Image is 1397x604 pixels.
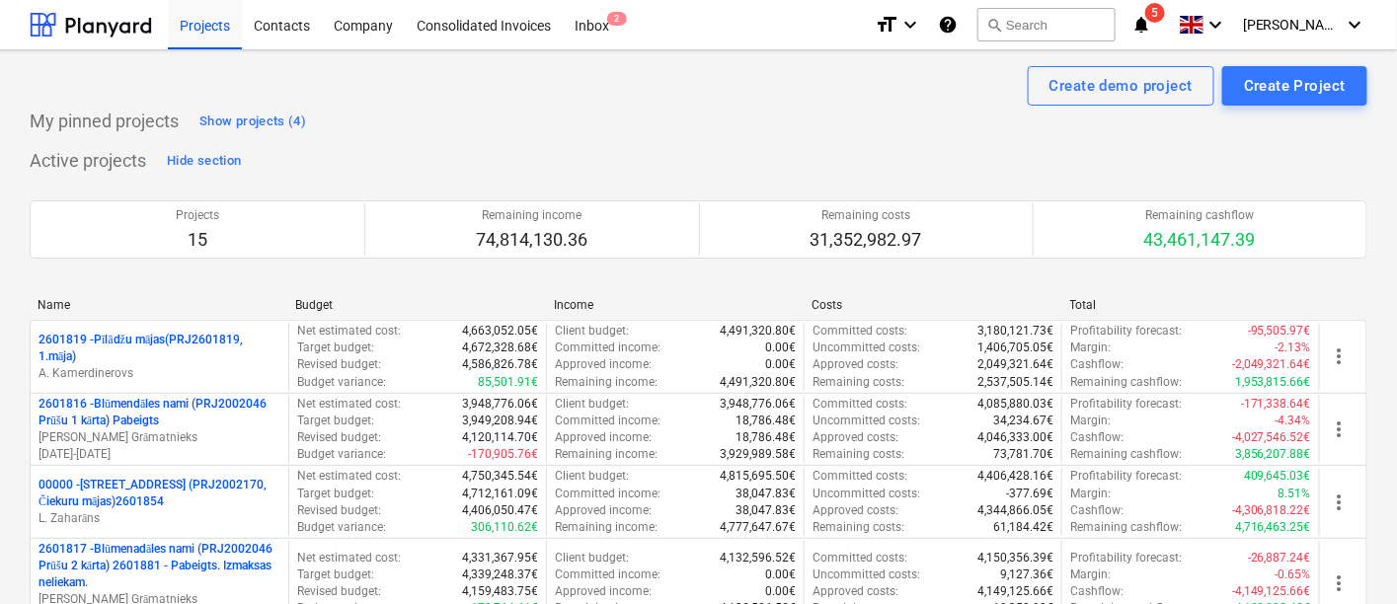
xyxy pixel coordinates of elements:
p: 2601819 - Pīlādžu mājas(PRJ2601819, 1.māja) [39,332,280,365]
span: more_vert [1328,417,1352,441]
p: Cashflow : [1070,583,1124,600]
p: 2,049,321.64€ [977,356,1053,373]
p: 00000 - [STREET_ADDRESS] (PRJ2002170, Čiekuru mājas)2601854 [39,477,280,510]
p: 4,406,428.16€ [977,468,1053,485]
p: 0.00€ [765,566,796,583]
p: 4,586,826.78€ [462,356,538,373]
p: Client budget : [555,468,629,485]
div: Hide section [167,150,241,173]
p: 15 [176,228,219,252]
p: Remaining costs : [813,374,904,391]
p: Profitability forecast : [1070,323,1182,340]
p: 4,132,596.52€ [720,550,796,566]
p: Committed income : [555,340,660,356]
p: Profitability forecast : [1070,468,1182,485]
p: Remaining costs : [813,446,904,463]
p: -377.69€ [1006,486,1053,502]
p: 4,344,866.05€ [977,502,1053,519]
p: Target budget : [297,413,374,429]
p: 3,948,776.06€ [720,396,796,413]
p: 0.00€ [765,356,796,373]
p: Projects [176,207,219,224]
p: 4,750,345.54€ [462,468,538,485]
p: Committed costs : [813,550,907,566]
p: 306,110.62€ [471,519,538,536]
p: Margin : [1070,486,1111,502]
p: Margin : [1070,340,1111,356]
p: Target budget : [297,566,374,583]
p: A. Kamerdinerovs [39,365,280,382]
p: 4,777,647.67€ [720,519,796,536]
p: 0.00€ [765,583,796,600]
p: 4,046,333.00€ [977,429,1053,446]
p: Margin : [1070,413,1111,429]
p: Net estimated cost : [297,468,401,485]
p: 4,663,052.05€ [462,323,538,340]
p: -0.65% [1276,566,1311,583]
p: Remaining cashflow : [1070,446,1182,463]
p: Uncommitted costs : [813,566,920,583]
button: Create demo project [1028,66,1214,106]
p: Net estimated cost : [297,550,401,566]
p: Approved costs : [813,356,898,373]
p: Client budget : [555,550,629,566]
p: 2,537,505.14€ [977,374,1053,391]
button: Create Project [1222,66,1367,106]
p: 38,047.83€ [736,486,796,502]
p: Committed income : [555,486,660,502]
p: Approved income : [555,502,652,519]
p: Budget variance : [297,374,386,391]
p: Remaining cashflow : [1070,519,1182,536]
p: 2601816 - Blūmendāles nami (PRJ2002046 Prūšu 1 kārta) Pabeigts [39,396,280,429]
p: -2.13% [1276,340,1311,356]
p: Committed costs : [813,323,907,340]
p: Approved costs : [813,429,898,446]
p: 4,120,114.70€ [462,429,538,446]
div: Show projects (4) [199,111,306,133]
p: 1,406,705.05€ [977,340,1053,356]
p: 18,786.48€ [736,429,796,446]
p: Committed costs : [813,468,907,485]
p: Target budget : [297,340,374,356]
p: -4,149,125.66€ [1232,583,1311,600]
p: Profitability forecast : [1070,550,1182,566]
p: -95,505.97€ [1248,323,1311,340]
p: Uncommitted costs : [813,486,920,502]
p: 85,501.91€ [478,374,538,391]
button: Show projects (4) [194,106,311,137]
p: -4,027,546.52€ [1232,429,1311,446]
div: 2601816 -Blūmendāles nami (PRJ2002046 Prūšu 1 kārta) Pabeigts[PERSON_NAME] Grāmatnieks[DATE]-[DATE] [39,396,280,464]
p: 31,352,982.97 [811,228,922,252]
p: 1,953,815.66€ [1235,374,1311,391]
p: 4,149,125.66€ [977,583,1053,600]
div: 2601819 -Pīlādžu mājas(PRJ2601819, 1.māja)A. Kamerdinerovs [39,332,280,382]
p: Cashflow : [1070,429,1124,446]
p: Remaining cashflow [1144,207,1256,224]
p: 3,180,121.73€ [977,323,1053,340]
p: Remaining costs [811,207,922,224]
p: Remaining costs : [813,519,904,536]
p: 4,491,320.80€ [720,323,796,340]
p: Budget variance : [297,446,386,463]
p: Approved income : [555,356,652,373]
p: Net estimated cost : [297,396,401,413]
p: [PERSON_NAME] Grāmatnieks [39,429,280,446]
p: [DATE] - [DATE] [39,446,280,463]
p: 18,786.48€ [736,413,796,429]
p: Cashflow : [1070,502,1124,519]
div: Name [38,298,279,312]
div: Create Project [1244,73,1346,99]
div: Budget [295,298,537,312]
p: 4,815,695.50€ [720,468,796,485]
p: 61,184.42€ [993,519,1053,536]
p: 3,949,208.94€ [462,413,538,429]
p: 4,491,320.80€ [720,374,796,391]
p: -26,887.24€ [1248,550,1311,566]
p: 4,406,050.47€ [462,502,538,519]
p: Margin : [1070,566,1111,583]
p: Committed costs : [813,396,907,413]
p: Client budget : [555,323,629,340]
p: Active projects [30,149,146,173]
p: Target budget : [297,486,374,502]
p: 43,461,147.39 [1144,228,1256,252]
